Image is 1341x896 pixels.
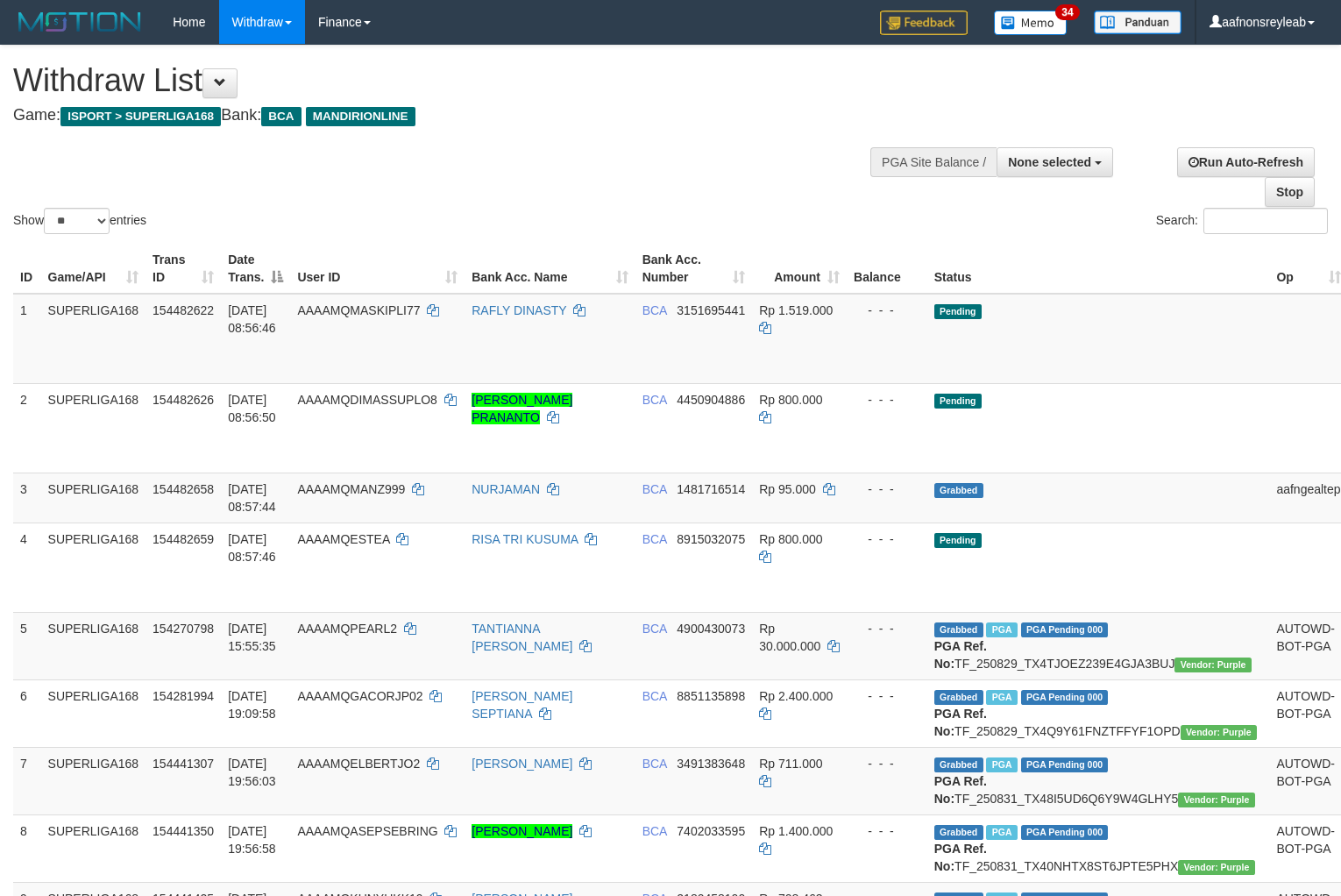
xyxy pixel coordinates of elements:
div: - - - [854,302,920,319]
span: BCA [642,532,667,546]
span: Vendor URL: https://trx4.1velocity.biz [1181,725,1257,740]
a: [PERSON_NAME] SEPTIANA [472,689,572,721]
span: AAAAMQELBERTJO2 [297,757,420,771]
span: BCA [642,393,667,407]
span: 154270798 [153,622,214,636]
span: Rp 800.000 [759,532,822,546]
span: BCA [642,824,667,838]
span: BCA [642,689,667,703]
span: PGA Pending [1021,622,1109,637]
b: PGA Ref. No: [934,774,987,806]
b: PGA Ref. No: [934,842,987,873]
select: Showentries [44,208,110,234]
span: [DATE] 08:57:44 [228,482,276,514]
img: MOTION_logo.png [13,9,146,35]
td: 3 [13,473,41,523]
span: Grabbed [934,690,983,705]
span: 154482658 [153,482,214,496]
span: Pending [934,394,982,409]
span: Copy 1481716514 to clipboard [677,482,745,496]
b: PGA Ref. No: [934,639,987,671]
img: Button%20Memo.svg [994,11,1068,35]
div: - - - [854,620,920,637]
td: SUPERLIGA168 [41,383,146,473]
span: 154482622 [153,303,214,317]
span: BCA [642,622,667,636]
button: None selected [997,147,1113,177]
span: AAAAMQPEARL2 [297,622,397,636]
span: [DATE] 08:56:50 [228,393,276,424]
span: ISPORT > SUPERLIGA168 [60,107,221,126]
span: BCA [642,757,667,771]
a: [PERSON_NAME] PRANANTO [472,393,572,424]
h1: Withdraw List [13,63,876,98]
span: MANDIRIONLINE [306,107,415,126]
span: BCA [642,303,667,317]
span: Rp 800.000 [759,393,822,407]
input: Search: [1203,208,1328,234]
span: [DATE] 08:57:46 [228,532,276,564]
span: Marked by aafnonsreyleab [986,690,1017,705]
h4: Game: Bank: [13,107,876,124]
span: 154441350 [153,824,214,838]
span: Copy 8851135898 to clipboard [677,689,745,703]
td: SUPERLIGA168 [41,747,146,814]
span: Marked by aafsoycanthlai [986,757,1017,772]
td: SUPERLIGA168 [41,814,146,882]
td: TF_250829_TX4Q9Y61FNZTFFYF1OPD [927,679,1270,747]
div: - - - [854,391,920,409]
span: Pending [934,533,982,548]
th: Date Trans.: activate to sort column descending [221,244,290,294]
label: Show entries [13,208,146,234]
span: Vendor URL: https://trx4.1velocity.biz [1178,860,1254,875]
span: AAAAMQGACORJP02 [297,689,422,703]
th: Status [927,244,1270,294]
span: [DATE] 19:56:03 [228,757,276,788]
span: Marked by aafsoycanthlai [986,825,1017,840]
th: Amount: activate to sort column ascending [752,244,847,294]
span: PGA Pending [1021,757,1109,772]
td: SUPERLIGA168 [41,612,146,679]
td: SUPERLIGA168 [41,523,146,612]
span: BCA [261,107,301,126]
span: Grabbed [934,622,983,637]
td: 4 [13,523,41,612]
span: Marked by aafmaleo [986,622,1017,637]
div: - - - [854,822,920,840]
span: Copy 3151695441 to clipboard [677,303,745,317]
img: panduan.png [1094,11,1181,34]
span: AAAAMQDIMASSUPLO8 [297,393,437,407]
span: Pending [934,304,982,319]
span: 154441307 [153,757,214,771]
td: TF_250831_TX48I5UD6Q6Y9W4GLHY5 [927,747,1270,814]
a: Run Auto-Refresh [1177,147,1315,177]
td: SUPERLIGA168 [41,679,146,747]
span: AAAAMQMANZ999 [297,482,405,496]
span: Copy 8915032075 to clipboard [677,532,745,546]
span: Grabbed [934,825,983,840]
a: RISA TRI KUSUMA [472,532,578,546]
span: PGA Pending [1021,825,1109,840]
span: Grabbed [934,483,983,498]
span: Rp 1.400.000 [759,824,833,838]
span: Copy 4450904886 to clipboard [677,393,745,407]
th: User ID: activate to sort column ascending [290,244,465,294]
span: Rp 1.519.000 [759,303,833,317]
span: Rp 2.400.000 [759,689,833,703]
span: [DATE] 19:09:58 [228,689,276,721]
span: [DATE] 08:56:46 [228,303,276,335]
span: [DATE] 19:56:58 [228,824,276,856]
th: Trans ID: activate to sort column ascending [145,244,221,294]
a: [PERSON_NAME] [472,757,572,771]
td: 8 [13,814,41,882]
b: PGA Ref. No: [934,707,987,738]
span: 154482626 [153,393,214,407]
th: ID [13,244,41,294]
div: PGA Site Balance / [870,147,997,177]
span: None selected [1008,155,1091,169]
th: Bank Acc. Number: activate to sort column ascending [635,244,753,294]
td: 2 [13,383,41,473]
span: Rp 30.000.000 [759,622,820,653]
span: AAAAMQMASKIPLI77 [297,303,420,317]
td: 7 [13,747,41,814]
